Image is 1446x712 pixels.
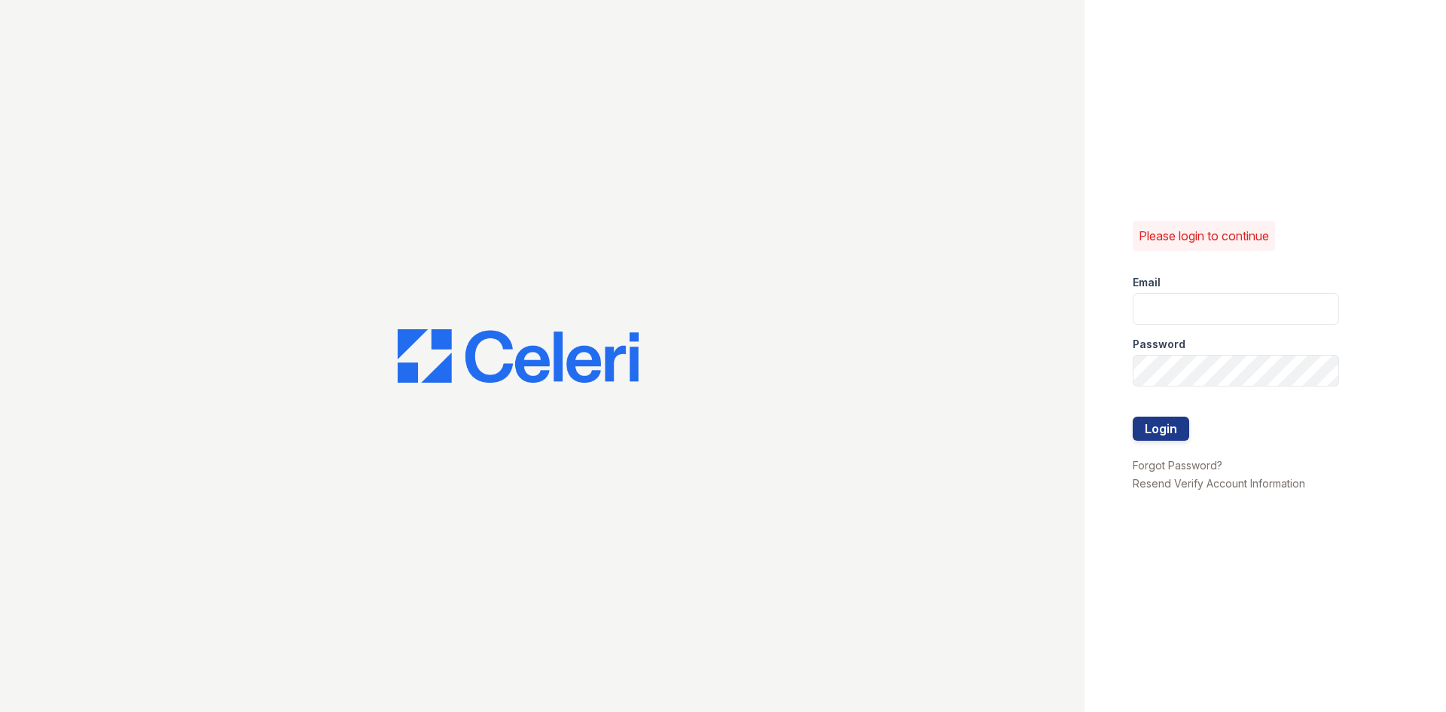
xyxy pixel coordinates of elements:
a: Forgot Password? [1133,459,1222,472]
button: Login [1133,417,1189,441]
label: Password [1133,337,1185,352]
label: Email [1133,275,1161,290]
p: Please login to continue [1139,227,1269,245]
a: Resend Verify Account Information [1133,477,1305,490]
img: CE_Logo_Blue-a8612792a0a2168367f1c8372b55b34899dd931a85d93a1a3d3e32e68fde9ad4.png [398,329,639,384]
